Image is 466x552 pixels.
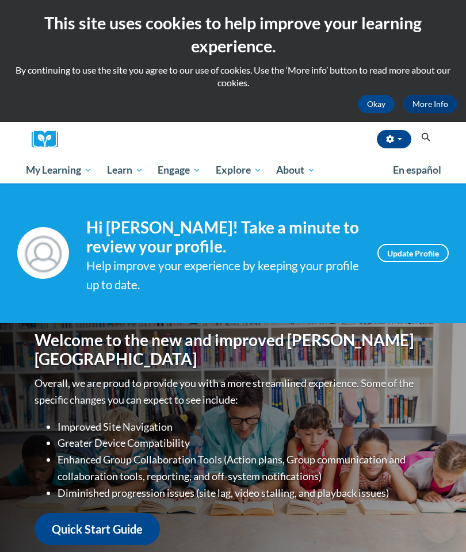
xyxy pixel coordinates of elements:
[35,375,431,408] p: Overall, we are proud to provide you with a more streamlined experience. Some of the specific cha...
[26,163,92,177] span: My Learning
[35,513,160,546] a: Quick Start Guide
[420,506,457,543] iframe: Button to launch messaging window
[403,95,457,113] a: More Info
[58,485,431,501] li: Diminished progression issues (site lag, video stalling, and playback issues)
[269,157,323,183] a: About
[417,131,434,144] button: Search
[358,95,395,113] button: Okay
[86,256,360,294] div: Help improve your experience by keeping your profile up to date.
[58,435,431,451] li: Greater Device Compatibility
[17,157,449,183] div: Main menu
[9,64,457,89] p: By continuing to use the site you agree to our use of cookies. Use the ‘More info’ button to read...
[377,244,449,262] a: Update Profile
[216,163,262,177] span: Explore
[393,164,441,176] span: En español
[208,157,269,183] a: Explore
[32,131,66,148] a: Cox Campus
[58,419,431,435] li: Improved Site Navigation
[100,157,151,183] a: Learn
[107,163,143,177] span: Learn
[32,131,66,148] img: Logo brand
[377,130,411,148] button: Account Settings
[150,157,208,183] a: Engage
[18,157,100,183] a: My Learning
[385,158,449,182] a: En español
[35,331,431,369] h1: Welcome to the new and improved [PERSON_NAME][GEOGRAPHIC_DATA]
[9,11,457,58] h2: This site uses cookies to help improve your learning experience.
[158,163,201,177] span: Engage
[86,218,360,256] h4: Hi [PERSON_NAME]! Take a minute to review your profile.
[276,163,315,177] span: About
[58,451,431,485] li: Enhanced Group Collaboration Tools (Action plans, Group communication and collaboration tools, re...
[17,227,69,279] img: Profile Image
